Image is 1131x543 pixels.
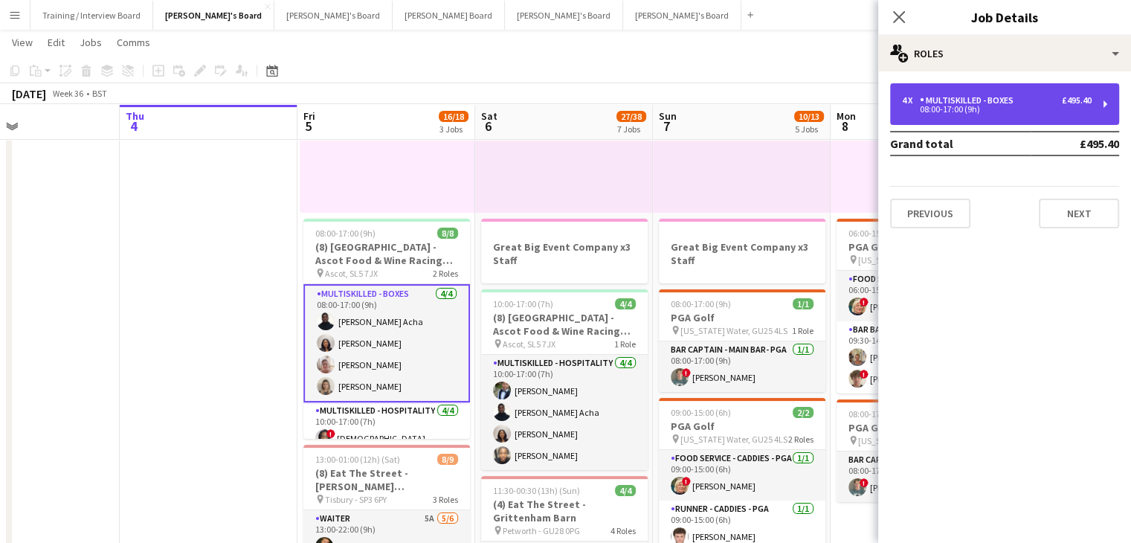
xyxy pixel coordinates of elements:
[433,268,458,279] span: 2 Roles
[890,199,970,228] button: Previous
[481,311,648,338] h3: (8) [GEOGRAPHIC_DATA] - Ascot Food & Wine Racing Weekend🏇🏼
[493,298,553,309] span: 10:00-17:00 (7h)
[74,33,108,52] a: Jobs
[12,36,33,49] span: View
[794,111,824,122] span: 10/13
[837,109,856,123] span: Mon
[117,36,150,49] span: Comms
[481,355,648,470] app-card-role: Multiskilled - Hospitality4/410:00-17:00 (7h)[PERSON_NAME][PERSON_NAME] Acha[PERSON_NAME][PERSON_...
[837,321,1003,393] app-card-role: Bar Back - Main Bar - PGA2/209:30-14:00 (4h30m)[PERSON_NAME]![PERSON_NAME]
[437,454,458,465] span: 8/9
[795,123,823,135] div: 5 Jobs
[682,368,691,377] span: !
[860,370,869,379] span: !
[315,454,400,465] span: 13:00-01:00 (12h) (Sat)
[659,240,825,267] h3: Great Big Event Company x3 Staff
[659,289,825,392] app-job-card: 08:00-17:00 (9h)1/1PGA Golf [US_STATE] Water, GU25 4LS1 RoleBar Captain - Main Bar- PGA1/108:00-1...
[680,325,787,336] span: [US_STATE] Water, GU25 4LS
[659,450,825,501] app-card-role: Food Service - Caddies - PGA1/109:00-15:00 (6h)![PERSON_NAME]
[505,1,623,30] button: [PERSON_NAME]'s Board
[493,485,580,496] span: 11:30-00:30 (13h) (Sun)
[793,407,813,418] span: 2/2
[92,88,107,99] div: BST
[303,240,470,267] h3: (8) [GEOGRAPHIC_DATA] - Ascot Food & Wine Racing Weekend🏇🏼
[837,452,1003,502] app-card-role: Bar Captain - Main Bar- PGA1/108:00-17:00 (9h)![PERSON_NAME]
[680,434,787,445] span: [US_STATE] Water, GU25 4LS
[1039,199,1119,228] button: Next
[42,33,71,52] a: Edit
[858,254,965,266] span: [US_STATE] Water, GU25 4LS
[878,36,1131,71] div: Roles
[503,338,555,350] span: Ascot, SL5 7JX
[682,477,691,486] span: !
[657,118,677,135] span: 7
[878,7,1131,27] h3: Job Details
[12,86,46,101] div: [DATE]
[858,435,965,446] span: [US_STATE] Water, GU25 4LS
[834,118,856,135] span: 8
[659,219,825,283] app-job-card: Great Big Event Company x3 Staff
[439,111,468,122] span: 16/18
[481,240,648,267] h3: Great Big Event Company x3 Staff
[315,228,376,239] span: 08:00-17:00 (9h)
[303,284,470,402] app-card-role: Multiskilled - Boxes4/408:00-17:00 (9h)[PERSON_NAME] Acha[PERSON_NAME][PERSON_NAME][PERSON_NAME]
[610,525,636,536] span: 4 Roles
[1031,132,1119,155] td: £495.40
[614,338,636,350] span: 1 Role
[793,298,813,309] span: 1/1
[902,106,1092,113] div: 08:00-17:00 (9h)
[671,407,731,418] span: 09:00-15:00 (6h)
[503,525,580,536] span: Petworth - GU28 0PG
[659,311,825,324] h3: PGA Golf
[788,434,813,445] span: 2 Roles
[659,341,825,392] app-card-role: Bar Captain - Main Bar- PGA1/108:00-17:00 (9h)![PERSON_NAME]
[325,494,387,505] span: Tisbury - SP3 6PY
[303,109,315,123] span: Fri
[6,33,39,52] a: View
[481,219,648,283] app-job-card: Great Big Event Company x3 Staff
[437,228,458,239] span: 8/8
[325,268,378,279] span: Ascot, SL5 7JX
[481,498,648,524] h3: (4) Eat The Street - Grittenham Barn
[153,1,274,30] button: [PERSON_NAME]'s Board
[860,478,869,487] span: !
[481,109,497,123] span: Sat
[126,109,144,123] span: Thu
[616,111,646,122] span: 27/38
[393,1,505,30] button: [PERSON_NAME] Board
[615,298,636,309] span: 4/4
[481,289,648,470] app-job-card: 10:00-17:00 (7h)4/4(8) [GEOGRAPHIC_DATA] - Ascot Food & Wine Racing Weekend🏇🏼 Ascot, SL5 7JX1 Rol...
[792,325,813,336] span: 1 Role
[920,95,1019,106] div: Multiskilled - Boxes
[615,485,636,496] span: 4/4
[671,298,731,309] span: 08:00-17:00 (9h)
[837,219,1003,393] app-job-card: 06:00-15:30 (9h30m)3/3PGA Golf [US_STATE] Water, GU25 4LS2 RolesFood Service - Caddies - PGA1/106...
[860,298,869,306] span: !
[1062,95,1092,106] div: £495.40
[303,219,470,439] app-job-card: 08:00-17:00 (9h)8/8(8) [GEOGRAPHIC_DATA] - Ascot Food & Wine Racing Weekend🏇🏼 Ascot, SL5 7JX2 Rol...
[80,36,102,49] span: Jobs
[123,118,144,135] span: 4
[848,228,926,239] span: 06:00-15:30 (9h30m)
[837,271,1003,321] app-card-role: Food Service - Caddies - PGA1/106:00-15:30 (9h30m)![PERSON_NAME]
[303,466,470,493] h3: (8) Eat The Street - [PERSON_NAME][GEOGRAPHIC_DATA]
[623,1,741,30] button: [PERSON_NAME]'s Board
[274,1,393,30] button: [PERSON_NAME]'s Board
[902,95,920,106] div: 4 x
[837,399,1003,502] div: 08:00-17:00 (9h)1/1PGA Golf [US_STATE] Water, GU25 4LS1 RoleBar Captain - Main Bar- PGA1/108:00-1...
[617,123,645,135] div: 7 Jobs
[433,494,458,505] span: 3 Roles
[837,421,1003,434] h3: PGA Golf
[479,118,497,135] span: 6
[659,109,677,123] span: Sun
[301,118,315,135] span: 5
[890,132,1031,155] td: Grand total
[326,429,335,438] span: !
[30,1,153,30] button: Training / Interview Board
[49,88,86,99] span: Week 36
